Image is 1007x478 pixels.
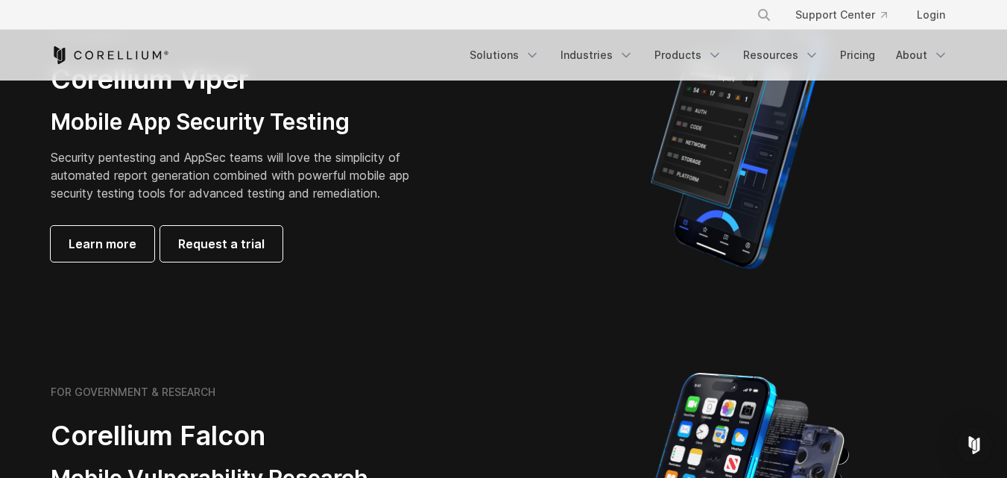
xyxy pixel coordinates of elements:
[51,108,432,136] h3: Mobile App Security Testing
[625,15,850,276] img: Corellium MATRIX automated report on iPhone showing app vulnerability test results across securit...
[461,42,957,69] div: Navigation Menu
[645,42,731,69] a: Products
[783,1,899,28] a: Support Center
[51,148,432,202] p: Security pentesting and AppSec teams will love the simplicity of automated report generation comb...
[51,226,154,262] a: Learn more
[51,46,169,64] a: Corellium Home
[887,42,957,69] a: About
[461,42,549,69] a: Solutions
[69,235,136,253] span: Learn more
[734,42,828,69] a: Resources
[51,386,215,399] h6: FOR GOVERNMENT & RESEARCH
[905,1,957,28] a: Login
[956,427,992,463] div: Open Intercom Messenger
[739,1,957,28] div: Navigation Menu
[51,419,468,453] h2: Corellium Falcon
[751,1,777,28] button: Search
[831,42,884,69] a: Pricing
[552,42,643,69] a: Industries
[178,235,265,253] span: Request a trial
[160,226,282,262] a: Request a trial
